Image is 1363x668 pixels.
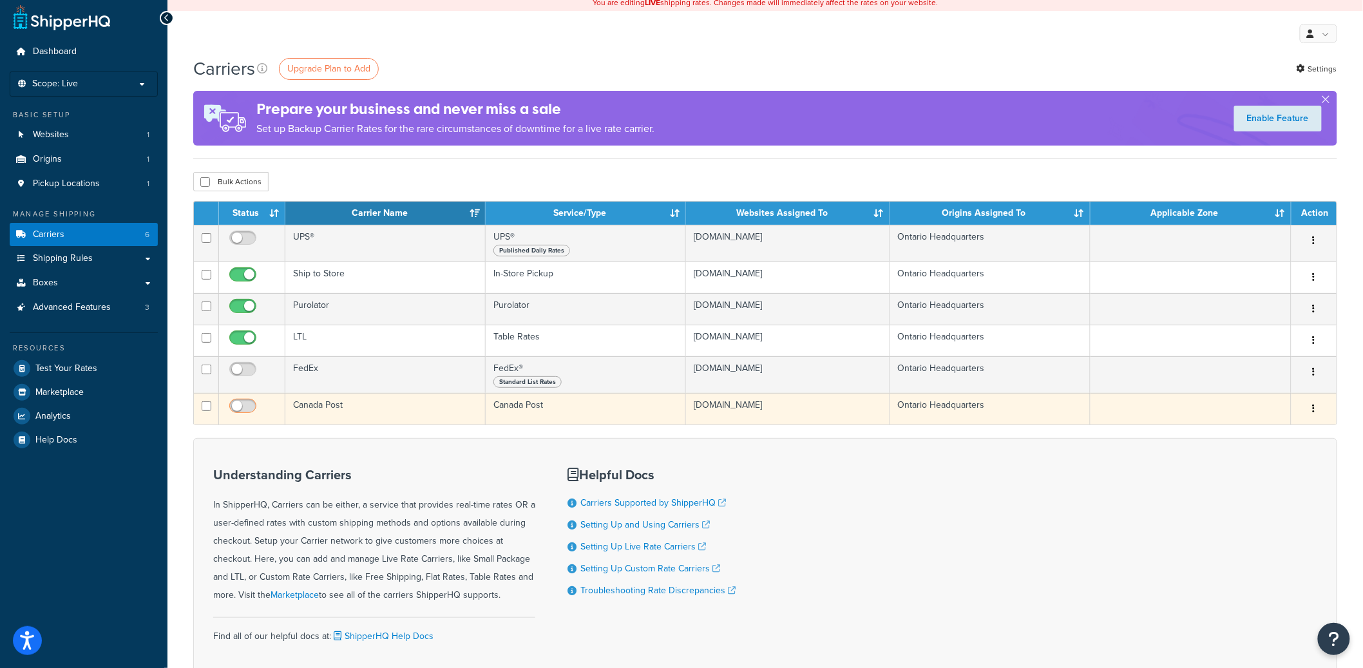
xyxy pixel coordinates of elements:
[10,209,158,220] div: Manage Shipping
[35,435,77,446] span: Help Docs
[285,393,486,425] td: Canada Post
[35,387,84,398] span: Marketplace
[35,363,97,374] span: Test Your Rates
[10,247,158,271] a: Shipping Rules
[213,468,535,482] h3: Understanding Carriers
[1318,623,1350,655] button: Open Resource Center
[486,393,686,425] td: Canada Post
[580,518,710,531] a: Setting Up and Using Carriers
[486,202,686,225] th: Service/Type: activate to sort column ascending
[213,617,535,645] div: Find all of our helpful docs at:
[1292,202,1337,225] th: Action
[10,428,158,452] a: Help Docs
[1297,60,1337,78] a: Settings
[10,343,158,354] div: Resources
[10,172,158,196] li: Pickup Locations
[285,325,486,356] td: LTL
[10,123,158,147] a: Websites 1
[145,229,149,240] span: 6
[285,293,486,325] td: Purolator
[686,356,890,393] td: [DOMAIN_NAME]
[486,262,686,293] td: In-Store Pickup
[890,262,1091,293] td: Ontario Headquarters
[32,79,78,90] span: Scope: Live
[147,154,149,165] span: 1
[35,411,71,422] span: Analytics
[33,278,58,289] span: Boxes
[285,356,486,393] td: FedEx
[890,356,1091,393] td: Ontario Headquarters
[686,262,890,293] td: [DOMAIN_NAME]
[145,302,149,313] span: 3
[271,588,319,602] a: Marketplace
[10,223,158,247] li: Carriers
[287,62,370,75] span: Upgrade Plan to Add
[33,178,100,189] span: Pickup Locations
[14,5,110,30] a: ShipperHQ Home
[486,325,686,356] td: Table Rates
[147,178,149,189] span: 1
[486,356,686,393] td: FedEx®
[567,468,736,482] h3: Helpful Docs
[486,225,686,262] td: UPS®
[10,123,158,147] li: Websites
[33,129,69,140] span: Websites
[686,202,890,225] th: Websites Assigned To: activate to sort column ascending
[890,325,1091,356] td: Ontario Headquarters
[10,172,158,196] a: Pickup Locations 1
[33,154,62,165] span: Origins
[193,91,256,146] img: ad-rules-rateshop-fe6ec290ccb7230408bd80ed9643f0289d75e0ffd9eb532fc0e269fcd187b520.png
[1091,202,1292,225] th: Applicable Zone: activate to sort column ascending
[331,629,434,643] a: ShipperHQ Help Docs
[493,376,562,388] span: Standard List Rates
[10,296,158,320] li: Advanced Features
[1234,106,1322,131] a: Enable Feature
[10,271,158,295] a: Boxes
[686,393,890,425] td: [DOMAIN_NAME]
[10,381,158,404] a: Marketplace
[580,562,720,575] a: Setting Up Custom Rate Carriers
[10,110,158,120] div: Basic Setup
[33,302,111,313] span: Advanced Features
[890,393,1091,425] td: Ontario Headquarters
[213,468,535,604] div: In ShipperHQ, Carriers can be either, a service that provides real-time rates OR a user-defined r...
[10,40,158,64] a: Dashboard
[580,540,706,553] a: Setting Up Live Rate Carriers
[285,225,486,262] td: UPS®
[486,293,686,325] td: Purolator
[256,120,654,138] p: Set up Backup Carrier Rates for the rare circumstances of downtime for a live rate carrier.
[580,584,736,597] a: Troubleshooting Rate Discrepancies
[33,229,64,240] span: Carriers
[686,225,890,262] td: [DOMAIN_NAME]
[285,202,486,225] th: Carrier Name: activate to sort column ascending
[33,46,77,57] span: Dashboard
[219,202,285,225] th: Status: activate to sort column ascending
[279,58,379,80] a: Upgrade Plan to Add
[193,172,269,191] button: Bulk Actions
[256,99,654,120] h4: Prepare your business and never miss a sale
[147,129,149,140] span: 1
[10,223,158,247] a: Carriers 6
[890,293,1091,325] td: Ontario Headquarters
[10,405,158,428] a: Analytics
[285,262,486,293] td: Ship to Store
[10,148,158,171] li: Origins
[890,202,1091,225] th: Origins Assigned To: activate to sort column ascending
[10,296,158,320] a: Advanced Features 3
[580,496,726,510] a: Carriers Supported by ShipperHQ
[10,357,158,380] a: Test Your Rates
[10,148,158,171] a: Origins 1
[686,325,890,356] td: [DOMAIN_NAME]
[686,293,890,325] td: [DOMAIN_NAME]
[193,56,255,81] h1: Carriers
[33,253,93,264] span: Shipping Rules
[493,245,570,256] span: Published Daily Rates
[890,225,1091,262] td: Ontario Headquarters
